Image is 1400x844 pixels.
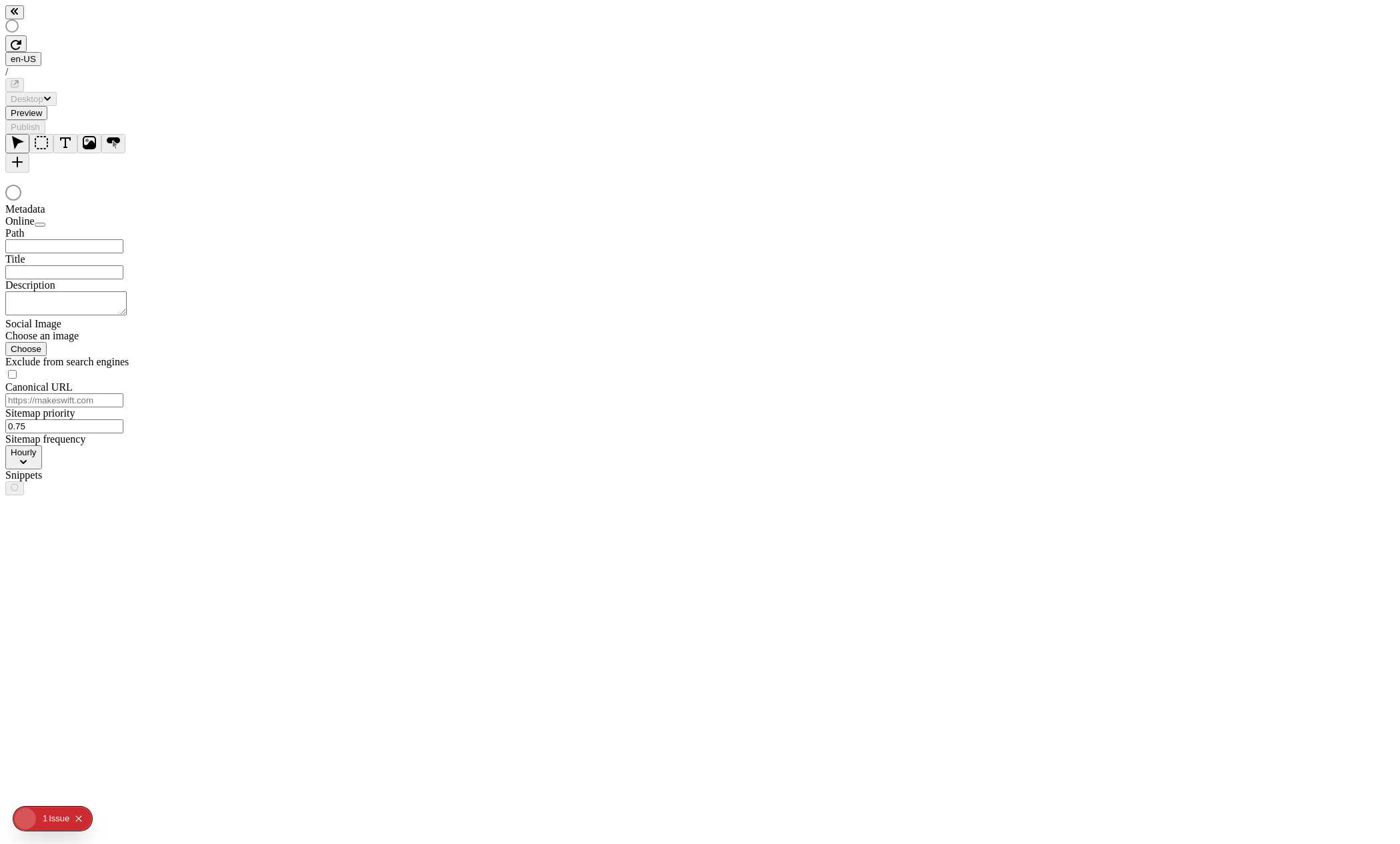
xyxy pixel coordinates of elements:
span: Online [5,215,35,227]
span: Canonical URL [5,381,73,393]
button: Publish [5,120,45,134]
span: Exclude from search engines [5,356,129,367]
span: Hourly [11,447,37,457]
span: Title [5,253,25,265]
span: Desktop [11,94,43,104]
div: Snippets [5,469,165,481]
button: Open locale picker [5,52,41,66]
div: Choose an image [5,330,165,342]
span: Sitemap frequency [5,433,85,445]
button: Hourly [5,445,42,469]
span: en-US [11,54,36,64]
span: Sitemap priority [5,407,75,419]
span: Path [5,227,24,239]
input: https://makeswift.com [5,393,123,407]
div: Metadata [5,203,165,215]
button: Desktop [5,92,57,106]
button: Choose [5,342,47,356]
button: Image [77,134,101,153]
button: Button [101,134,125,153]
span: Publish [11,122,40,132]
button: Box [29,134,53,153]
span: Social Image [5,318,61,329]
span: Preview [11,108,42,118]
button: Text [53,134,77,153]
div: / [5,66,1395,78]
button: Preview [5,106,47,120]
span: Choose [11,344,41,354]
span: Description [5,279,55,291]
